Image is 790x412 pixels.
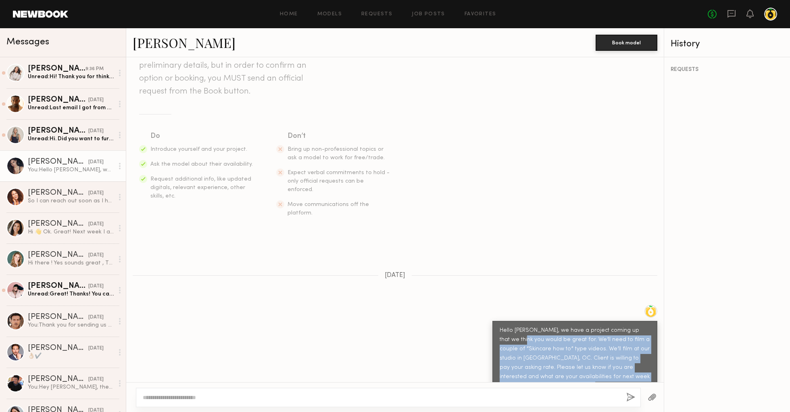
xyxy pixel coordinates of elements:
a: Models [317,12,342,17]
a: [PERSON_NAME] [133,34,236,51]
div: [DATE] [88,376,104,383]
div: [DATE] [88,221,104,228]
div: [DATE] [88,314,104,321]
div: Unread: Hi. Did you want to further discuss? 💛 [28,135,114,143]
a: Book model [596,39,657,46]
div: Do [150,131,254,142]
span: Expect verbal commitments to hold - only official requests can be enforced. [288,170,390,192]
div: [PERSON_NAME] [28,65,85,73]
div: [DATE] [88,252,104,259]
div: [PERSON_NAME] [28,96,88,104]
span: Ask the model about their availability. [150,162,253,167]
span: Introduce yourself and your project. [150,147,247,152]
div: [DATE] [88,96,104,104]
div: Unread: Hi! Thank you for thinking of me 🙏 I’m in [GEOGRAPHIC_DATA] working atm and will be here ... [28,73,114,81]
div: [DATE] [88,345,104,352]
div: [PERSON_NAME] [28,251,88,259]
div: You: Hello [PERSON_NAME], we have a project coming up that we think you would be great for. We’ll... [28,166,114,174]
a: Requests [361,12,392,17]
div: [PERSON_NAME] [28,375,88,383]
div: [PERSON_NAME] [28,220,88,228]
div: [DATE] [88,283,104,290]
div: You: Hey [PERSON_NAME], the production is taking even longer than expected. The client said he wi... [28,383,114,391]
div: 👌🏼✔️ [28,352,114,360]
span: Messages [6,37,49,47]
div: Hi there ! Yes sounds great , This week I’m free weds and [DATE] And [DATE] or [DATE] . Thanks [P... [28,259,114,267]
div: Hi 👋 Ok. Great! Next week I am available on the 19th or the 21st. The following week I am fully a... [28,228,114,236]
div: Hello [PERSON_NAME], we have a project coming up that we think you would be great for. We’ll need... [500,326,650,391]
div: You: Thank you for sending us your availabilities. We’ll get back with more details soon. [28,321,114,329]
span: Bring up non-professional topics or ask a model to work for free/trade. [288,147,385,160]
div: [DATE] [88,127,104,135]
div: [PERSON_NAME] [28,344,88,352]
div: 9:36 PM [85,65,104,73]
div: History [671,40,784,49]
div: [PERSON_NAME] [28,127,88,135]
div: Don’t [288,131,391,142]
a: Home [280,12,298,17]
span: Request additional info, like updated digitals, relevant experience, other skills, etc. [150,177,251,199]
div: [DATE] [88,158,104,166]
div: [PERSON_NAME] [28,282,88,290]
button: Book model [596,35,657,51]
div: [PERSON_NAME] [28,158,88,166]
div: Unread: Great! Thanks! You can also email me at [EMAIL_ADDRESS][DOMAIN_NAME] [28,290,114,298]
div: REQUESTS [671,67,784,73]
a: Favorites [465,12,496,17]
div: So I can reach out soon as I hear from my agent. Thank you 😊 [28,197,114,205]
a: Job Posts [412,12,445,17]
span: Move communications off the platform. [288,202,369,216]
div: Unread: Last email I got from you was from 7/14 . [28,104,114,112]
span: [DATE] [385,272,405,279]
div: [DATE] [88,189,104,197]
div: [PERSON_NAME] [28,313,88,321]
div: [PERSON_NAME] [28,189,88,197]
header: Keep direct messages professional and related only to paid job opportunities. Messaging is great ... [139,21,308,98]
